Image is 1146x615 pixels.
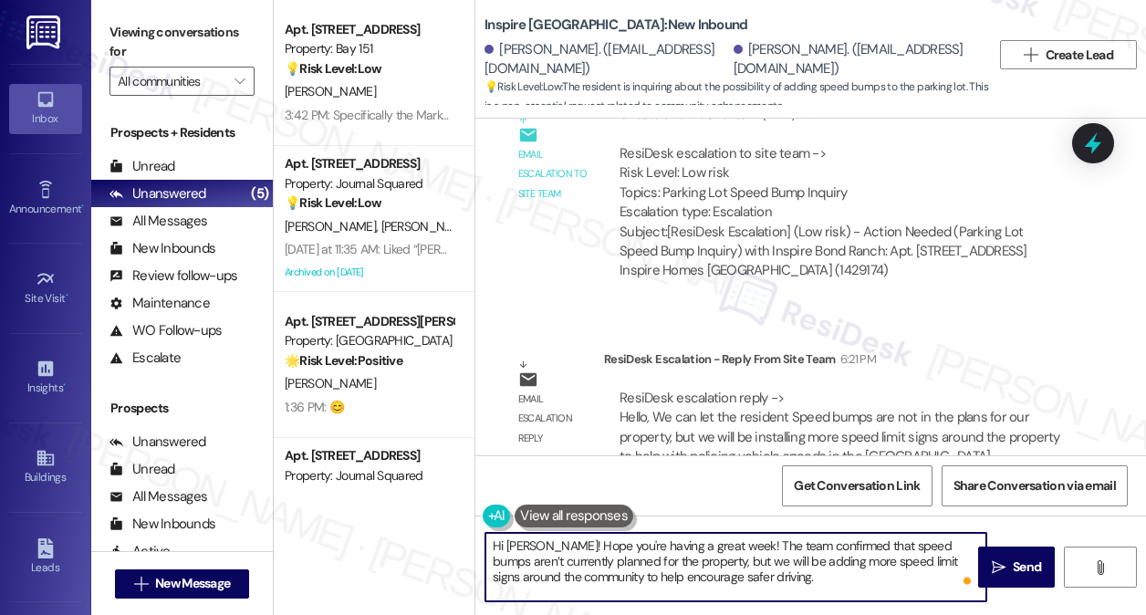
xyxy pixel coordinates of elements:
[484,78,991,117] span: : The resident is inquiring about the possibility of adding speed bumps to the parking lot. This ...
[91,399,273,418] div: Prospects
[1013,558,1041,577] span: Send
[81,200,84,213] span: •
[246,180,273,208] div: (5)
[285,331,453,350] div: Property: [GEOGRAPHIC_DATA]
[285,466,453,485] div: Property: Journal Squared
[518,390,589,448] div: Email escalation reply
[978,547,1055,588] button: Send
[942,465,1128,506] button: Share Conversation via email
[285,375,376,391] span: [PERSON_NAME]
[285,20,453,39] div: Apt. [STREET_ADDRESS]
[109,515,215,534] div: New Inbounds
[91,123,273,142] div: Prospects + Residents
[1046,46,1113,65] span: Create Lead
[109,266,237,286] div: Review follow-ups
[115,569,250,599] button: New Message
[285,218,381,235] span: [PERSON_NAME]
[118,67,225,96] input: All communities
[285,352,402,369] strong: 🌟 Risk Level: Positive
[285,39,453,58] div: Property: Bay 151
[109,184,206,203] div: Unanswered
[9,264,82,313] a: Site Visit •
[285,107,745,123] div: 3:42 PM: Specifically the Marketplace Section. Two of my items are waiting for approval
[794,476,920,495] span: Get Conversation Link
[782,465,932,506] button: Get Conversation Link
[1000,40,1137,69] button: Create Lead
[484,40,729,79] div: [PERSON_NAME]. ([EMAIL_ADDRESS][DOMAIN_NAME])
[285,194,381,211] strong: 💡 Risk Level: Low
[285,446,453,465] div: Apt. [STREET_ADDRESS]
[109,239,215,258] div: New Inbounds
[992,560,1005,575] i: 
[381,218,478,235] span: [PERSON_NAME]
[285,174,453,193] div: Property: Journal Squared
[953,476,1116,495] span: Share Conversation via email
[134,577,148,591] i: 
[836,349,876,369] div: 6:21 PM
[1093,560,1107,575] i: 
[109,321,222,340] div: WO Follow-ups
[26,16,64,49] img: ResiDesk Logo
[9,353,82,402] a: Insights •
[63,379,66,391] span: •
[285,312,453,331] div: Apt. [STREET_ADDRESS][PERSON_NAME]
[109,212,207,231] div: All Messages
[604,349,1079,375] div: ResiDesk Escalation - Reply From Site Team
[234,74,245,89] i: 
[283,261,455,284] div: Archived on [DATE]
[109,349,181,368] div: Escalate
[484,16,747,35] b: Inspire [GEOGRAPHIC_DATA]: New Inbound
[620,144,1064,223] div: ResiDesk escalation to site team -> Risk Level: Low risk Topics: Parking Lot Speed Bump Inquiry E...
[109,460,175,479] div: Unread
[109,487,207,506] div: All Messages
[285,83,376,99] span: [PERSON_NAME]
[109,294,210,313] div: Maintenance
[1024,47,1037,62] i: 
[734,40,978,79] div: [PERSON_NAME]. ([EMAIL_ADDRESS][DOMAIN_NAME])
[484,79,561,94] strong: 💡 Risk Level: Low
[620,389,1060,465] div: ResiDesk escalation reply -> Hello, We can let the resident Speed bumps are not in the plans for ...
[518,145,589,203] div: Email escalation to site team
[285,60,381,77] strong: 💡 Risk Level: Low
[109,157,175,176] div: Unread
[155,574,230,593] span: New Message
[285,154,453,173] div: Apt. [STREET_ADDRESS]
[285,399,344,415] div: 1:36 PM: 😊
[9,84,82,133] a: Inbox
[9,443,82,492] a: Buildings
[109,18,255,67] label: Viewing conversations for
[109,433,206,452] div: Unanswered
[66,289,68,302] span: •
[109,542,171,561] div: Active
[620,223,1064,281] div: Subject: [ResiDesk Escalation] (Low risk) - Action Needed (Parking Lot Speed Bump Inquiry) with I...
[9,533,82,582] a: Leads
[485,533,986,601] textarea: To enrich screen reader interactions, please activate Accessibility in Grammarly extension settings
